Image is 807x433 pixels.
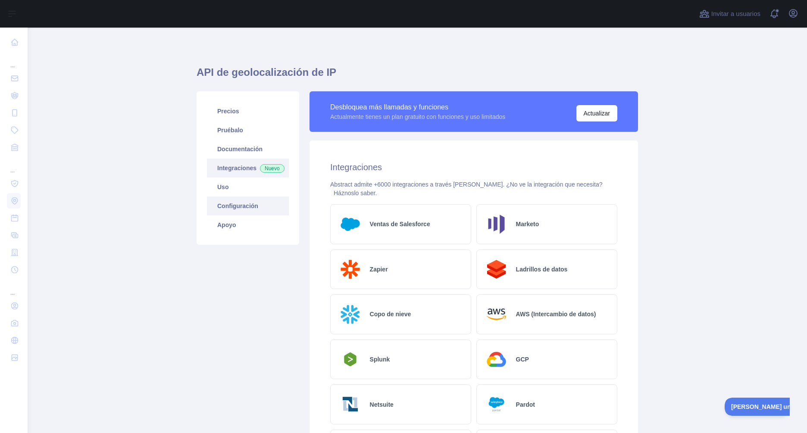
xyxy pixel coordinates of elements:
[207,178,289,196] a: Uso
[516,265,568,274] h2: Ladrillos de datos
[370,265,388,274] h2: Zapier
[484,302,509,327] img: Logo
[338,392,363,417] img: Logo
[725,398,790,416] iframe: Toggle Customer Support
[338,302,363,327] img: Logo
[207,102,289,121] a: Precios
[7,157,21,174] div: ...
[484,212,509,237] img: Logo
[330,102,505,112] div: Desbloquea más llamadas y funciones
[7,279,21,296] div: ...
[516,400,535,409] h2: Pardot
[330,181,603,188] font: Abstract admite +6000 integraciones a través [PERSON_NAME]. ¿No ve la integración que necesita?
[484,347,509,372] img: Logo
[334,189,377,197] button: Háznoslo saber.
[330,161,617,173] h2: Integraciones
[698,7,762,21] button: Invitar a usuarios
[516,220,539,228] h2: Marketo
[330,112,505,121] div: Actualmente tienes un plan gratuito con funciones y uso limitados
[338,350,363,369] img: Logo
[207,159,289,178] a: IntegracionesNuevo
[207,215,289,234] a: Apoyo
[260,164,285,173] span: Nuevo
[711,9,760,19] span: Invitar a usuarios
[516,310,596,318] h2: AWS (Intercambio de datos)
[370,310,411,318] h2: Copo de nieve
[197,65,638,86] h1: API de geolocalización de IP
[370,400,394,409] h2: Netsuite
[207,196,289,215] a: Configuración
[7,52,21,69] div: ...
[207,140,289,159] a: Documentación
[370,220,430,228] h2: Ventas de Salesforce
[370,355,390,364] h2: Splunk
[484,392,509,417] img: Logo
[576,105,617,121] button: Actualizar
[338,257,363,282] img: Logo
[207,121,289,140] a: Pruébalo
[338,212,363,237] img: Logo
[516,355,529,364] h2: GCP
[484,257,509,282] img: Logo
